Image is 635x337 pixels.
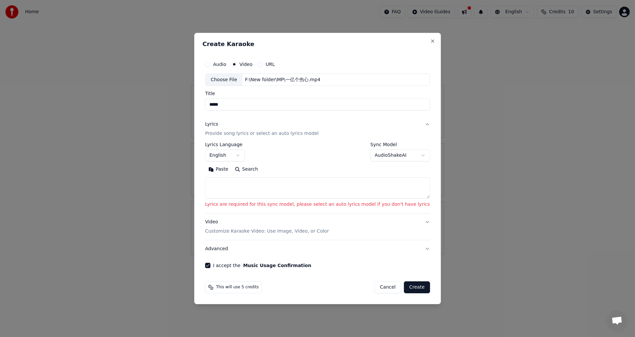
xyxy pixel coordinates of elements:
div: LyricsProvide song lyrics or select an auto lyrics model [205,142,430,213]
p: Customize Karaoke Video: Use Image, Video, or Color [205,228,329,235]
button: Advanced [205,240,430,257]
button: Create [404,281,430,293]
label: Audio [213,62,226,67]
label: I accept the [213,263,311,268]
div: Choose File [205,74,242,86]
label: Title [205,91,430,96]
button: VideoCustomize Karaoke Video: Use Image, Video, or Color [205,213,430,240]
button: LyricsProvide song lyrics or select an auto lyrics model [205,116,430,142]
button: Paste [205,164,232,175]
h2: Create Karaoke [202,41,433,47]
p: Provide song lyrics or select an auto lyrics model [205,131,318,137]
div: F:\New folder\MP\一亿个伤心.mp4 [242,77,323,83]
label: Lyrics Language [205,142,245,147]
label: URL [266,62,275,67]
button: I accept the [243,263,311,268]
div: Lyrics [205,121,218,128]
p: Lyrics are required for this sync model, please select an auto lyrics model if you don't have lyrics [205,201,430,208]
div: Video [205,219,329,235]
button: Search [232,164,261,175]
span: This will use 5 credits [216,285,259,290]
label: Video [239,62,252,67]
button: Cancel [374,281,401,293]
label: Sync Model [370,142,430,147]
